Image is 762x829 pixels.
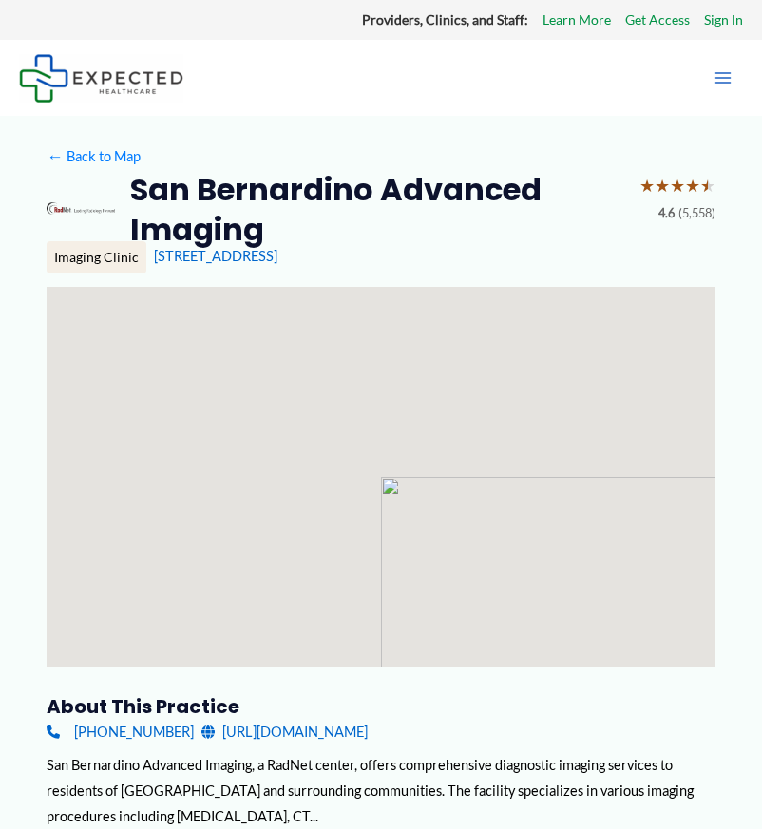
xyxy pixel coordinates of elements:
a: ←Back to Map [47,143,141,169]
a: Sign In [704,8,743,32]
span: ★ [655,170,670,202]
a: [STREET_ADDRESS] [154,248,277,264]
div: Imaging Clinic [47,241,146,273]
span: ← [47,148,64,165]
img: Expected Healthcare Logo - side, dark font, small [19,54,183,103]
a: Get Access [625,8,690,32]
span: 4.6 [658,202,675,225]
button: Main menu toggle [703,58,743,98]
a: [URL][DOMAIN_NAME] [201,719,368,744]
h3: About this practice [47,694,715,719]
h2: San Bernardino Advanced Imaging [130,170,624,249]
div: San Bernardino Advanced Imaging, a RadNet center, offers comprehensive diagnostic imaging service... [47,752,715,829]
span: ★ [639,170,655,202]
a: [PHONE_NUMBER] [47,719,194,744]
span: (5,558) [678,202,715,225]
a: Learn More [543,8,611,32]
span: ★ [670,170,685,202]
span: ★ [700,170,715,202]
strong: Providers, Clinics, and Staff: [362,11,528,28]
span: ★ [685,170,700,202]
